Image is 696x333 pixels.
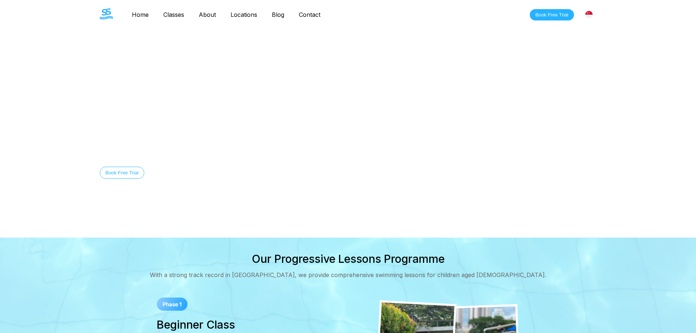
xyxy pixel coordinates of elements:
[581,7,597,22] div: [GEOGRAPHIC_DATA]
[100,119,485,137] h1: Swimming Lessons in [GEOGRAPHIC_DATA]
[100,8,113,19] img: The Swim Starter Logo
[152,167,205,179] button: Discover Our Story
[530,9,574,20] button: Book Free Trial
[150,271,546,279] div: With a strong track record in [GEOGRAPHIC_DATA], we provide comprehensive swimming lessons for ch...
[157,298,187,311] img: Phase 1
[265,11,292,18] a: Blog
[292,11,328,18] a: Contact
[223,11,265,18] a: Locations
[252,252,445,265] h2: Our Progressive Lessons Programme
[585,11,593,18] img: Singapore
[191,11,223,18] a: About
[100,102,485,107] div: Welcome to The Swim Starter
[125,11,156,18] a: Home
[156,11,191,18] a: Classes
[157,318,341,331] h3: Beginner Class
[100,167,144,179] button: Book Free Trial
[100,149,485,155] div: Equip your child with essential swimming skills for lifelong safety and confidence in water.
